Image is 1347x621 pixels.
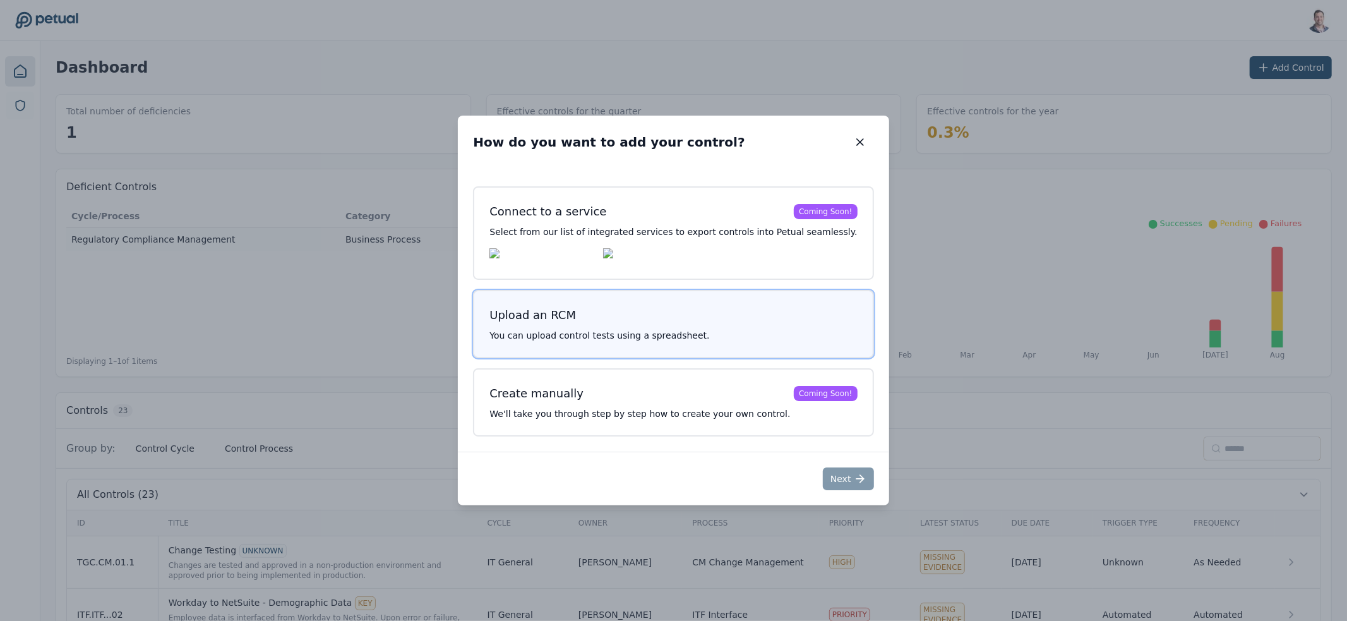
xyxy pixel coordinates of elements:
img: Auditboard [489,248,592,263]
div: Coming Soon! [794,204,858,219]
div: Upload an RCM [489,306,576,324]
p: We'll take you through step by step how to create your own control. [489,407,857,420]
h2: How do you want to add your control? [473,133,745,151]
p: Select from our list of integrated services to export controls into Petual seamlessly. [489,226,857,238]
div: Coming Soon! [794,386,858,401]
button: Upload an RCMYou can upload control tests using a spreadsheet. [473,290,873,358]
div: Connect to a service [489,203,606,220]
button: Next [823,467,874,490]
p: You can upload control tests using a spreadsheet. [489,329,857,342]
button: Create manuallyComing Soon!We'll take you through step by step how to create your own control. [473,368,873,437]
img: Workiva [603,248,687,263]
div: Create manually [489,385,584,402]
button: Connect to a serviceComing Soon!Select from our list of integrated services to export controls in... [473,186,873,280]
